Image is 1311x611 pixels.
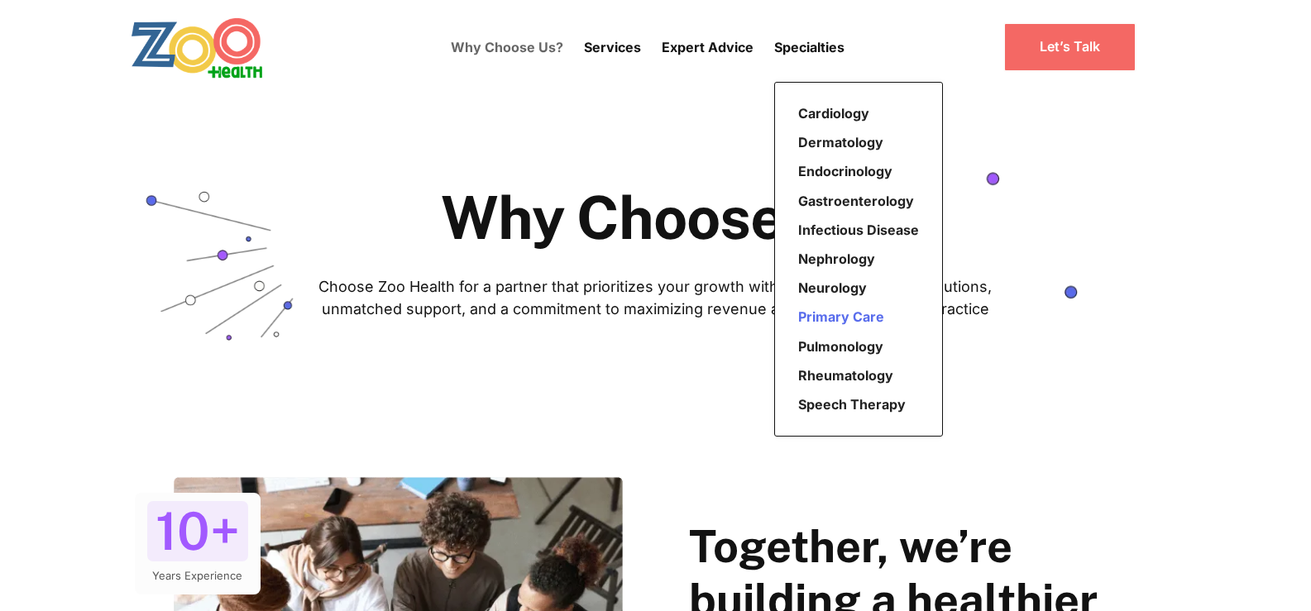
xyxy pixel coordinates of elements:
div: Years Experience [152,566,242,586]
a: Expert Advice [662,29,754,65]
a: Pulmonology [792,332,926,361]
a: Neurology [792,274,926,303]
a: Infectious Disease [792,216,926,245]
a: Speech Therapy [792,390,926,419]
a: Why Choose Us? [451,24,563,70]
a: Specialties [774,39,844,55]
a: home [131,17,309,79]
div: Expert Advice [662,12,754,82]
div: Specialties [774,12,844,82]
a: Rheumatology [792,361,926,390]
a: Cardiology [792,99,926,128]
p: Services [584,37,641,57]
a: Let’s Talk [1003,22,1136,71]
a: Gastroenterology [792,187,926,216]
h1: Why Choose Us [441,185,869,251]
a: Endocrinology [792,157,926,186]
div: 10+ [147,501,248,561]
a: Nephrology [792,245,926,274]
a: Dermatology [792,128,926,157]
a: Primary Care [792,303,926,332]
div: Services [584,12,641,82]
p: Expert Advice [662,37,754,57]
p: Choose Zoo Health for a partner that prioritizes your growth with personalized billing solutions,... [301,275,1011,320]
nav: Specialties [774,82,943,437]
